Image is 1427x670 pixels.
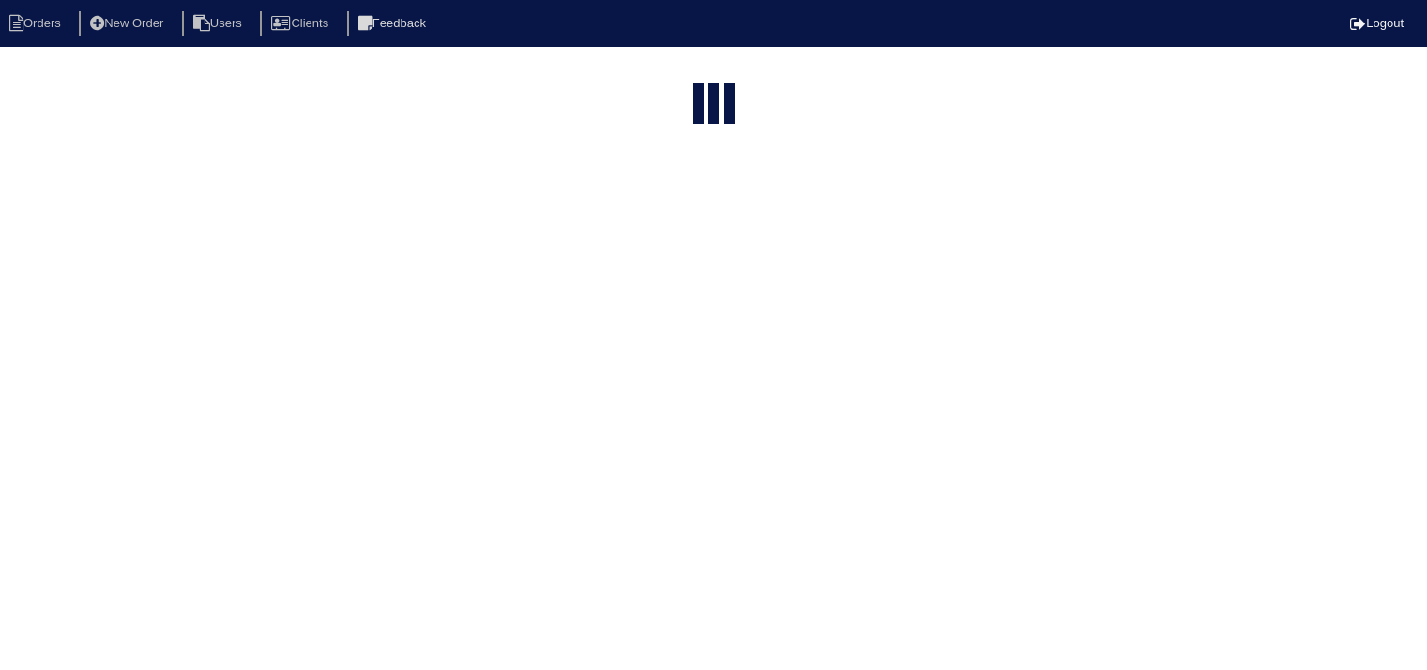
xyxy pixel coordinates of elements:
[182,11,257,37] li: Users
[347,11,441,37] li: Feedback
[182,16,257,30] a: Users
[79,11,178,37] li: New Order
[708,83,719,128] div: loading...
[79,16,178,30] a: New Order
[260,11,343,37] li: Clients
[1350,16,1404,30] a: Logout
[260,16,343,30] a: Clients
